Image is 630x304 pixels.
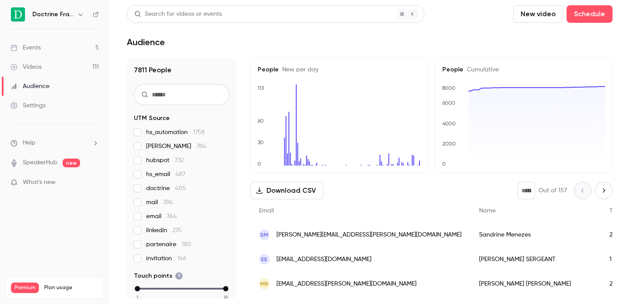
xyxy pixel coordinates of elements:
[146,198,173,207] span: mail
[261,255,267,263] span: ES
[146,170,185,179] span: hs_email
[442,65,605,74] h5: People
[146,240,191,249] span: partenaire
[163,199,173,205] span: 394
[167,213,177,219] span: 364
[257,161,261,167] text: 0
[279,67,318,73] span: New per day
[276,230,462,240] span: [PERSON_NAME][EMAIL_ADDRESS][PERSON_NAME][DOMAIN_NAME]
[136,293,138,301] span: 1
[146,184,186,193] span: doctrine
[10,82,49,91] div: Audience
[442,85,455,91] text: 8000
[224,293,228,301] span: 18
[172,227,182,233] span: 275
[146,254,186,263] span: invitation
[276,255,371,264] span: [EMAIL_ADDRESS][DOMAIN_NAME]
[250,182,323,199] button: Download CSV
[442,120,456,127] text: 4000
[539,186,567,195] p: Out of 157
[10,63,42,71] div: Videos
[260,231,268,239] span: SM
[175,185,186,191] span: 405
[177,255,186,262] span: 166
[11,283,39,293] span: Premium
[276,279,416,289] span: [EMAIL_ADDRESS][PERSON_NAME][DOMAIN_NAME]
[175,157,184,163] span: 732
[182,241,191,247] span: 180
[442,100,455,106] text: 6000
[10,101,45,110] div: Settings
[134,114,170,123] span: UTM Source
[257,118,264,124] text: 60
[513,5,563,23] button: New video
[10,138,99,148] li: help-dropdown-opener
[146,212,177,221] span: email
[146,142,206,151] span: [PERSON_NAME]
[175,171,185,177] span: 487
[259,208,274,214] span: Email
[223,286,228,291] div: max
[479,208,496,214] span: Name
[135,286,140,291] div: min
[193,129,205,135] span: 1758
[442,161,446,167] text: 0
[260,280,268,288] span: MR
[257,85,264,91] text: 113
[134,10,222,19] div: Search for videos or events
[23,178,56,187] span: What's new
[442,141,456,147] text: 2000
[258,139,264,145] text: 30
[88,179,99,187] iframe: Noticeable Trigger
[258,65,420,74] h5: People
[23,138,35,148] span: Help
[11,7,25,21] img: Doctrine France
[146,226,182,235] span: linkedin
[134,65,229,75] h1: 7811 People
[470,272,601,296] div: [PERSON_NAME] [PERSON_NAME]
[196,143,206,149] span: 784
[127,37,165,47] h1: Audience
[44,284,98,291] span: Plan usage
[470,223,601,247] div: Sandrine Menezes
[23,158,57,167] a: SpeakerHub
[595,182,612,199] button: Next page
[470,247,601,272] div: [PERSON_NAME] SERGEANT
[146,128,205,137] span: hs_automation
[63,159,80,167] span: new
[463,67,499,73] span: Cumulative
[134,272,183,280] span: Touch points
[146,156,184,165] span: hubspot
[567,5,612,23] button: Schedule
[10,43,41,52] div: Events
[32,10,73,19] h6: Doctrine France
